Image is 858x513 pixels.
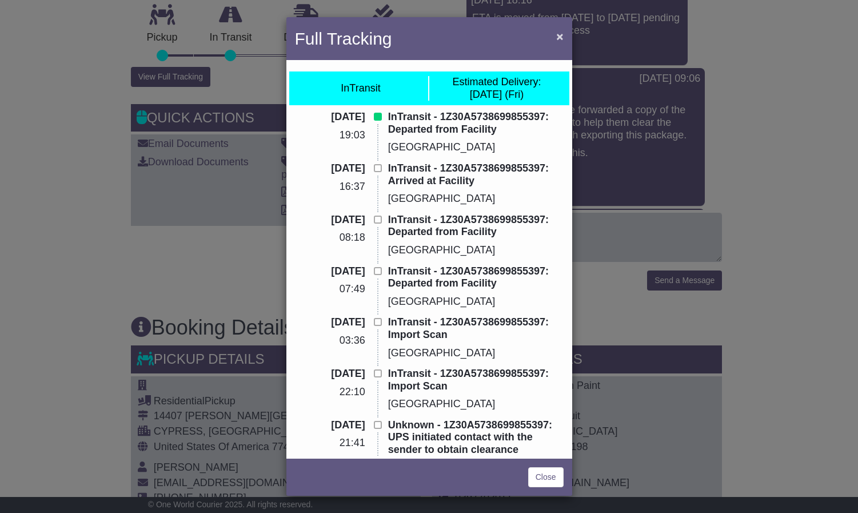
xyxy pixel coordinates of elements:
p: [DATE] [295,316,365,329]
p: InTransit - 1Z30A5738699855397: Arrived at Facility [388,162,564,187]
p: [DATE] [295,162,365,175]
span: × [556,30,563,43]
p: InTransit - 1Z30A5738699855397: Departed from Facility [388,214,564,238]
p: 08:18 [295,232,365,244]
p: [GEOGRAPHIC_DATA] [388,244,564,257]
p: 22:10 [295,386,365,399]
p: InTransit - 1Z30A5738699855397: Departed from Facility [388,265,564,290]
p: InTransit - 1Z30A5738699855397: Import Scan [388,368,564,392]
p: [GEOGRAPHIC_DATA] [388,296,564,308]
p: [DATE] [295,265,365,278]
p: [DATE] [295,214,365,226]
p: [DATE] [295,111,365,124]
p: [DATE] [295,368,365,380]
p: [GEOGRAPHIC_DATA] [388,193,564,205]
h4: Full Tracking [295,26,392,51]
span: Estimated Delivery: [452,76,541,88]
p: 21:41 [295,437,365,450]
button: Close [550,25,569,48]
p: 16:37 [295,181,365,193]
p: InTransit - 1Z30A5738699855397: Departed from Facility [388,111,564,136]
div: [DATE] (Fri) [452,76,541,101]
p: 03:36 [295,335,365,347]
p: [DATE] [295,419,365,432]
p: 19:03 [295,129,365,142]
a: Close [528,467,564,487]
p: [GEOGRAPHIC_DATA] [388,398,564,411]
p: InTransit - 1Z30A5738699855397: Import Scan [388,316,564,341]
p: 07:49 [295,283,365,296]
div: InTransit [341,82,380,95]
p: [GEOGRAPHIC_DATA] [388,141,564,154]
p: [GEOGRAPHIC_DATA] [388,347,564,360]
